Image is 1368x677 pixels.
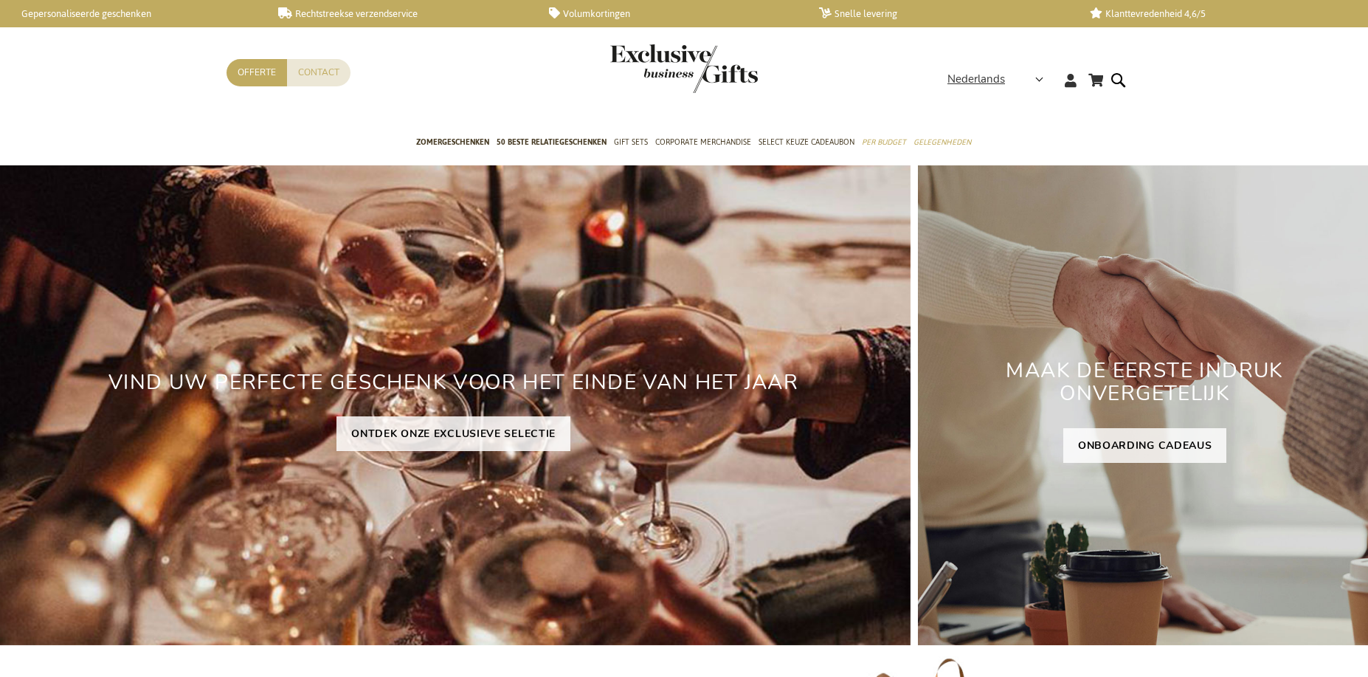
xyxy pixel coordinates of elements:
a: Offerte [227,59,287,86]
img: Exclusive Business gifts logo [610,44,758,93]
div: Nederlands [947,71,1053,88]
a: store logo [610,44,684,93]
span: Select Keuze Cadeaubon [759,134,854,150]
span: 50 beste relatiegeschenken [497,134,607,150]
a: Select Keuze Cadeaubon [759,125,854,162]
span: Per Budget [862,134,906,150]
span: Corporate Merchandise [655,134,751,150]
a: Volumkortingen [549,7,796,20]
a: Gift Sets [614,125,648,162]
a: Per Budget [862,125,906,162]
a: Gepersonaliseerde geschenken [7,7,255,20]
a: ONBOARDING CADEAUS [1063,428,1227,463]
span: Zomergeschenken [416,134,489,150]
span: Nederlands [947,71,1005,88]
span: Gift Sets [614,134,648,150]
a: Zomergeschenken [416,125,489,162]
span: Gelegenheden [913,134,971,150]
a: 50 beste relatiegeschenken [497,125,607,162]
a: ONTDEK ONZE EXCLUSIEVE SELECTIE [336,416,570,451]
a: Corporate Merchandise [655,125,751,162]
a: Snelle levering [819,7,1066,20]
a: Gelegenheden [913,125,971,162]
a: Klanttevredenheid 4,6/5 [1090,7,1337,20]
a: Contact [287,59,350,86]
a: Rechtstreekse verzendservice [278,7,525,20]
